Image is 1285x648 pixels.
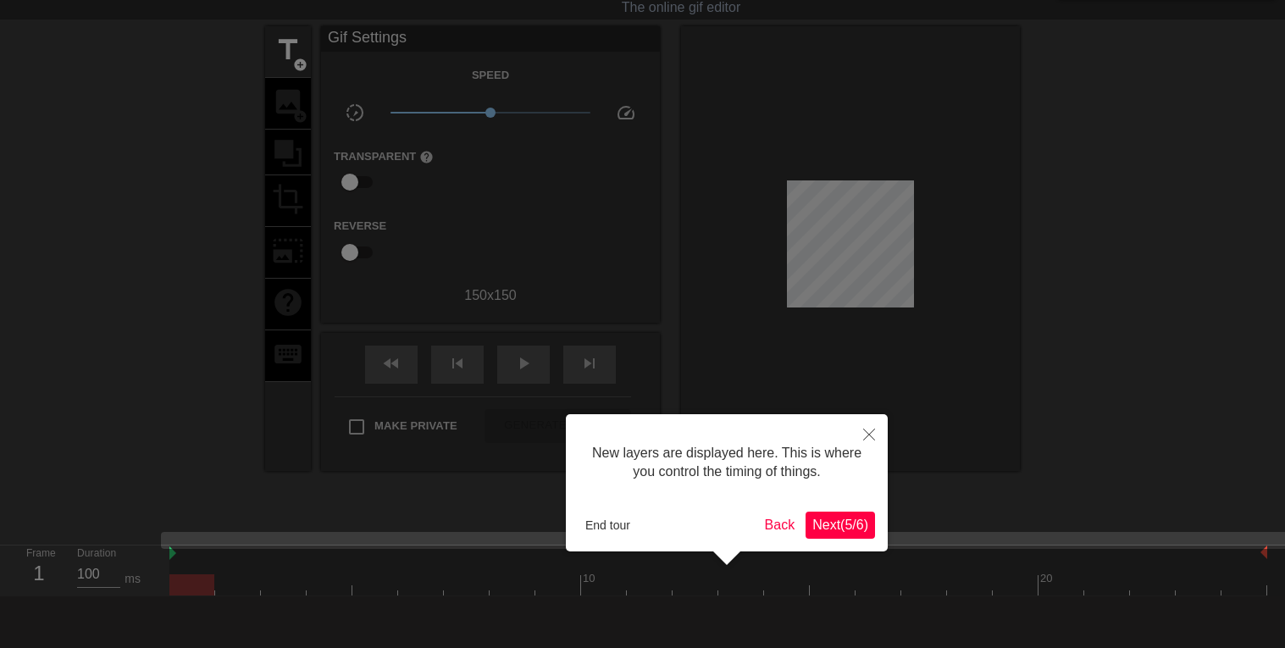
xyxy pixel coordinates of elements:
button: End tour [579,512,637,538]
button: Close [850,414,888,453]
span: Next ( 5 / 6 ) [812,518,868,532]
button: Back [758,512,802,539]
button: Next [806,512,875,539]
div: New layers are displayed here. This is where you control the timing of things. [579,427,875,499]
